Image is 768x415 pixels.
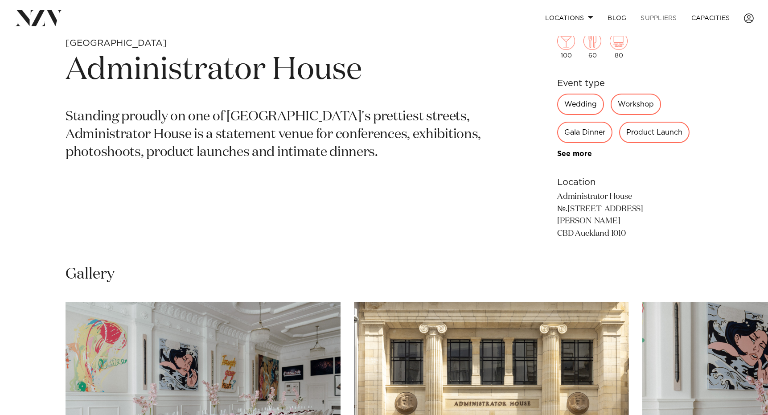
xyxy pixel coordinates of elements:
[684,8,737,28] a: Capacities
[557,32,575,50] img: cocktail.png
[610,32,628,50] img: theatre.png
[557,94,604,115] div: Wedding
[557,32,575,59] div: 100
[611,94,661,115] div: Workshop
[557,77,702,90] h6: Event type
[66,108,494,162] p: Standing proudly on one of [GEOGRAPHIC_DATA]'s prettiest streets, Administrator House is a statem...
[14,10,63,26] img: nzv-logo.png
[633,8,684,28] a: SUPPLIERS
[557,176,702,189] h6: Location
[610,32,628,59] div: 80
[583,32,601,50] img: dining.png
[557,122,612,143] div: Gala Dinner
[583,32,601,59] div: 60
[557,191,702,241] p: Administrator House №.[STREET_ADDRESS][PERSON_NAME] CBD Auckland 1010
[66,264,115,284] h2: Gallery
[66,50,494,91] h1: Administrator House
[600,8,633,28] a: BLOG
[66,39,167,48] small: [GEOGRAPHIC_DATA]
[619,122,690,143] div: Product Launch
[538,8,600,28] a: Locations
